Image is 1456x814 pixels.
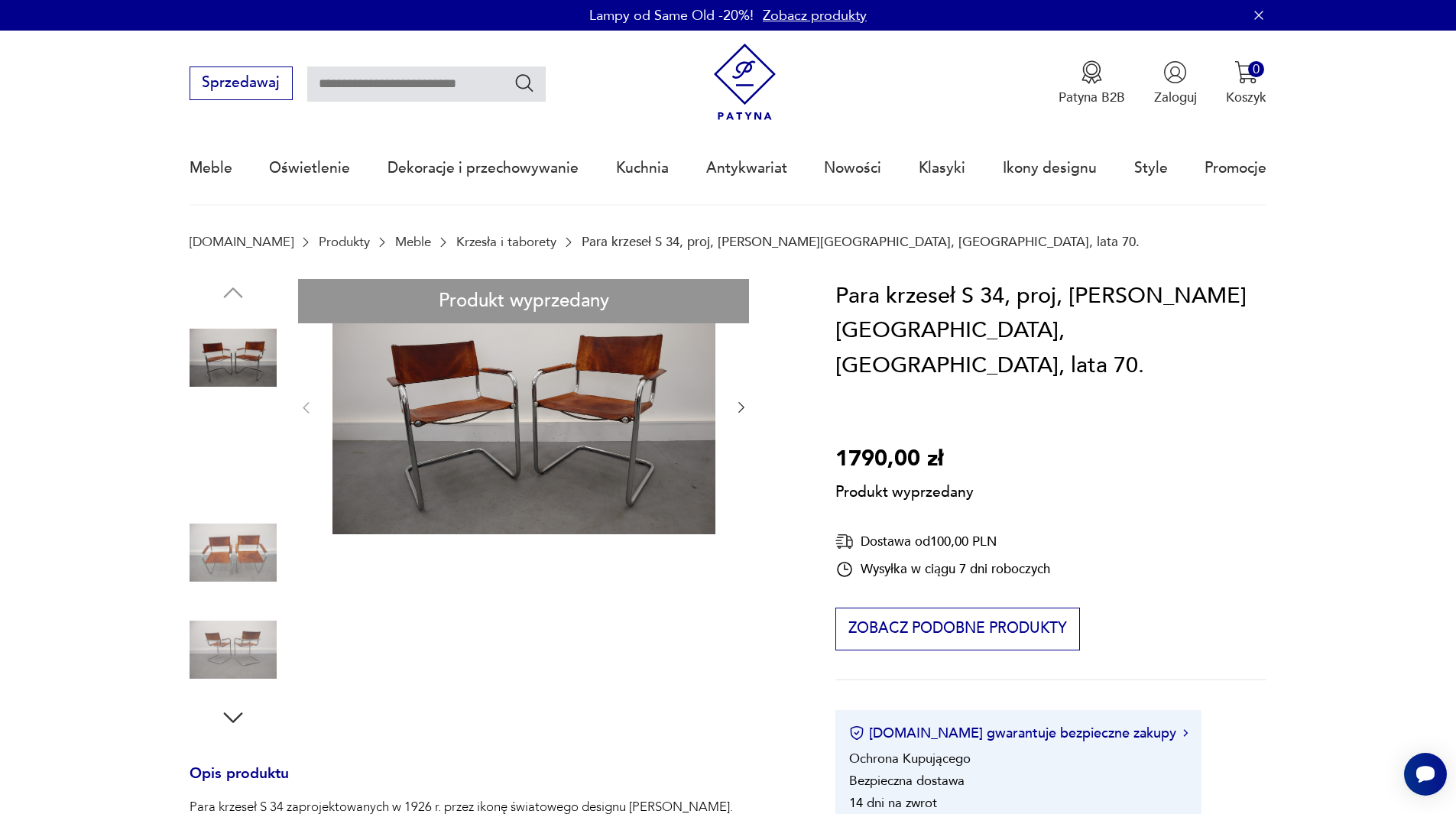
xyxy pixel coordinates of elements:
[835,532,1050,551] div: Dostawa od 100,00 PLN
[1205,133,1266,203] a: Promocje
[1404,753,1447,796] iframe: Smartsupp widget button
[514,72,536,94] button: Szukaj
[835,560,1050,579] div: Wysyłka w ciągu 7 dni roboczych
[835,608,1079,650] button: Zobacz podobne produkty
[1234,60,1258,84] img: Ikona koszyka
[1059,60,1125,106] a: Ikona medaluPatyna B2B
[190,133,232,203] a: Meble
[190,66,293,100] button: Sprzedawaj
[919,133,965,203] a: Klasyki
[1059,89,1125,106] p: Patyna B2B
[1080,60,1104,84] img: Ikona medalu
[1154,89,1197,106] p: Zaloguj
[849,725,864,741] img: Ikona certyfikatu
[849,772,965,790] li: Bezpieczna dostawa
[849,724,1188,743] button: [DOMAIN_NAME] gwarantuje bezpieczne zakupy
[456,235,556,249] a: Krzesła i taborety
[319,235,370,249] a: Produkty
[706,133,787,203] a: Antykwariat
[1003,133,1097,203] a: Ikony designu
[824,133,881,203] a: Nowości
[835,442,974,477] p: 1790,00 zł
[269,133,350,203] a: Oświetlenie
[190,78,293,90] a: Sprzedawaj
[589,6,754,25] p: Lampy od Same Old -20%!
[706,44,783,121] img: Patyna - sklep z meblami i dekoracjami vintage
[835,532,854,551] img: Ikona dostawy
[395,235,431,249] a: Meble
[763,6,867,25] a: Zobacz produkty
[835,279,1266,384] h1: Para krzeseł S 34, proj, [PERSON_NAME][GEOGRAPHIC_DATA], [GEOGRAPHIC_DATA], lata 70.
[1154,60,1197,106] button: Zaloguj
[388,133,579,203] a: Dekoracje i przechowywanie
[582,235,1140,249] p: Para krzeseł S 34, proj, [PERSON_NAME][GEOGRAPHIC_DATA], [GEOGRAPHIC_DATA], lata 70.
[1226,89,1266,106] p: Koszyk
[1134,133,1168,203] a: Style
[1248,61,1264,77] div: 0
[849,750,971,767] li: Ochrona Kupującego
[1163,60,1187,84] img: Ikonka użytkownika
[835,477,974,503] p: Produkt wyprzedany
[190,768,792,799] h3: Opis produktu
[849,794,937,812] li: 14 dni na zwrot
[190,235,293,249] a: [DOMAIN_NAME]
[616,133,669,203] a: Kuchnia
[1226,60,1266,106] button: 0Koszyk
[1183,729,1188,737] img: Ikona strzałki w prawo
[1059,60,1125,106] button: Patyna B2B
